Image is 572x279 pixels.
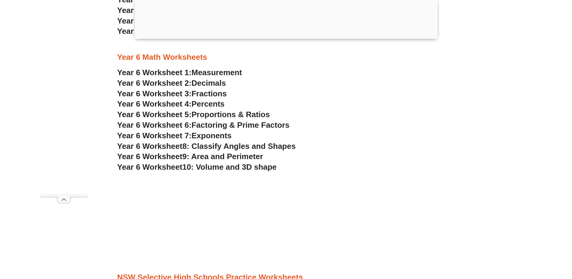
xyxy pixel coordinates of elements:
a: Year 6 Worksheet 7:Exponents [117,131,232,140]
a: Year 6 Worksheet 4:Percents [117,99,225,108]
a: Year 6 Worksheet 2:Decimals [117,79,226,88]
a: Year 5 Worksheet 9: Decimals [117,16,228,25]
span: 10: Volume and 3D shape [182,162,277,172]
span: Decimals [191,79,226,88]
span: Year 6 Worksheet 1: [117,68,192,77]
a: Year 6 Worksheet 6:Factoring & Prime Factors [117,120,289,130]
a: Year 5 Worksheet 8: Factoring [117,6,229,15]
iframe: Advertisement [40,14,88,195]
a: Year 6 Worksheet 1:Measurement [117,68,242,77]
span: Year 6 Worksheet 5: [117,110,192,119]
span: Measurement [191,68,242,77]
a: Year 6 Worksheet10: Volume and 3D shape [117,162,277,172]
span: Percents [191,99,225,108]
span: Year 6 Worksheet [117,152,182,161]
span: 8: Classify Angles and Shapes [182,142,296,151]
h3: Year 6 Math Worksheets [117,52,455,63]
a: Year 5 Worksheet 10: Fractions [117,27,233,36]
a: Year 6 Worksheet 3:Fractions [117,89,227,98]
span: Year 6 Worksheet 2: [117,79,192,88]
span: Year 6 Worksheet 7: [117,131,192,140]
span: Proportions & Ratios [191,110,270,119]
span: Year 6 Worksheet 3: [117,89,192,98]
span: Year 6 Worksheet 4: [117,99,192,108]
iframe: Chat Widget [472,211,572,279]
span: 9: Area and Perimeter [182,152,263,161]
span: Year 6 Worksheet [117,142,182,151]
span: Exponents [191,131,232,140]
a: Year 6 Worksheet9: Area and Perimeter [117,152,263,161]
iframe: Advertisement [105,178,467,263]
a: Year 6 Worksheet 5:Proportions & Ratios [117,110,270,119]
span: Fractions [191,89,227,98]
span: Year 6 Worksheet 6: [117,120,192,130]
span: Factoring & Prime Factors [191,120,289,130]
span: Year 6 Worksheet [117,162,182,172]
a: Year 6 Worksheet8: Classify Angles and Shapes [117,142,296,151]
